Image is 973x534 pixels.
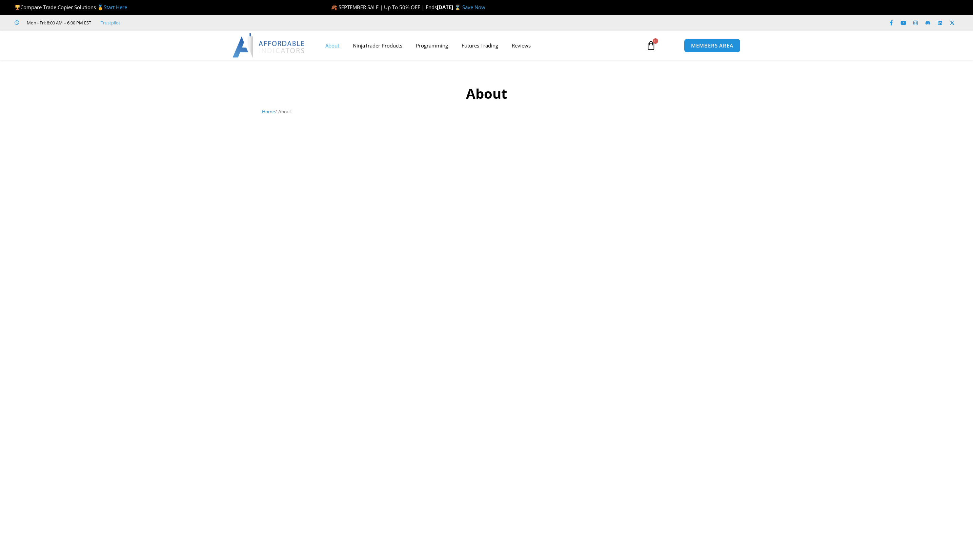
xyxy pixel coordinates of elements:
[462,4,485,11] a: Save Now
[15,4,127,11] span: Compare Trade Copier Solutions 🥇
[262,108,275,115] a: Home
[409,38,455,53] a: Programming
[653,38,658,44] span: 0
[691,43,733,48] span: MEMBERS AREA
[455,38,505,53] a: Futures Trading
[15,5,20,10] img: 🏆
[104,4,127,11] a: Start Here
[262,107,711,116] nav: Breadcrumb
[319,38,638,53] nav: Menu
[346,38,409,53] a: NinjaTrader Products
[232,33,305,58] img: LogoAI | Affordable Indicators – NinjaTrader
[684,39,741,53] a: MEMBERS AREA
[262,84,711,103] h1: About
[319,38,346,53] a: About
[331,4,437,11] span: 🍂 SEPTEMBER SALE | Up To 50% OFF | Ends
[636,36,666,55] a: 0
[505,38,538,53] a: Reviews
[101,19,120,27] a: Trustpilot
[437,4,462,11] strong: [DATE] ⌛
[25,19,91,27] span: Mon - Fri: 8:00 AM – 6:00 PM EST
